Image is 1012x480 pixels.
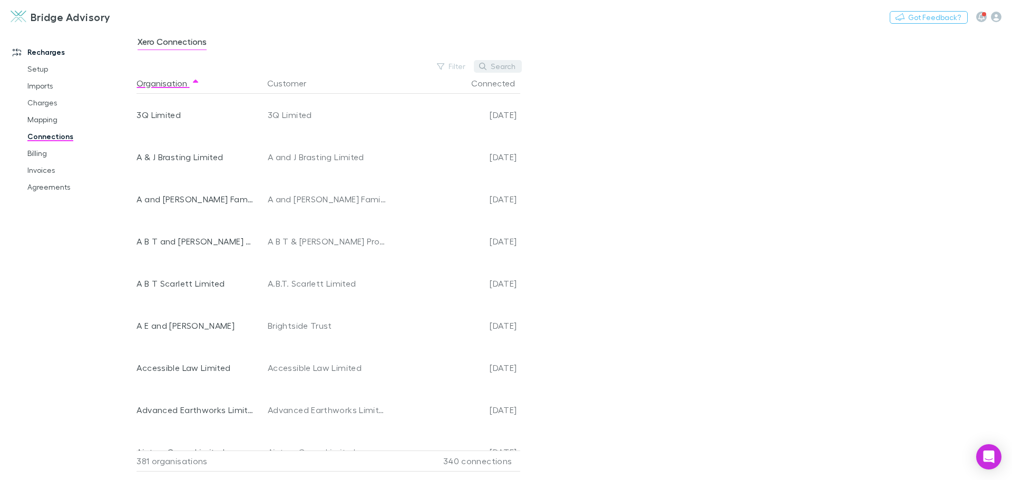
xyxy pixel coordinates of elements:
button: Got Feedback? [890,11,968,24]
button: Organisation [137,73,200,94]
div: A E and [PERSON_NAME] [137,305,253,347]
div: Aintree Group Limited [268,431,386,473]
div: Open Intercom Messenger [976,444,1001,469]
div: Advanced Earthworks Limited [268,389,386,431]
div: 381 organisations [137,450,263,472]
div: [DATE] [390,347,517,389]
div: Accessible Law Limited [268,347,386,389]
a: Imports [17,77,142,94]
button: Filter [432,60,472,73]
div: [DATE] [390,389,517,431]
div: A and [PERSON_NAME] Family Trust [268,178,386,220]
a: Bridge Advisory [4,4,117,30]
div: Advanced Earthworks Limited [137,389,253,431]
div: A and [PERSON_NAME] Family Trust [137,178,253,220]
span: Xero Connections [138,36,207,50]
div: Accessible Law Limited [137,347,253,389]
a: Billing [17,145,142,162]
div: 340 connections [390,450,516,472]
button: Search [474,60,522,73]
div: 3Q Limited [137,94,253,136]
div: [DATE] [390,136,517,178]
div: A B T & [PERSON_NAME] Property Trust [268,220,386,262]
div: A.B.T. Scarlett Limited [268,262,386,305]
div: A B T Scarlett Limited [137,262,253,305]
div: [DATE] [390,94,517,136]
a: Invoices [17,162,142,179]
a: Agreements [17,179,142,195]
div: Brightside Trust [268,305,386,347]
h3: Bridge Advisory [31,11,111,23]
img: Bridge Advisory's Logo [11,11,26,23]
button: Customer [267,73,319,94]
div: A & J Brasting Limited [137,136,253,178]
div: [DATE] [390,305,517,347]
div: [DATE] [390,262,517,305]
div: [DATE] [390,178,517,220]
div: [DATE] [390,431,517,473]
a: Mapping [17,111,142,128]
div: Aintree Group Limited [137,431,253,473]
a: Recharges [2,44,142,61]
div: 3Q Limited [268,94,386,136]
a: Setup [17,61,142,77]
a: Charges [17,94,142,111]
a: Connections [17,128,142,145]
div: A B T and [PERSON_NAME] Property Trust [137,220,253,262]
button: Connected [471,73,528,94]
div: A and J Brasting Limited [268,136,386,178]
div: [DATE] [390,220,517,262]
